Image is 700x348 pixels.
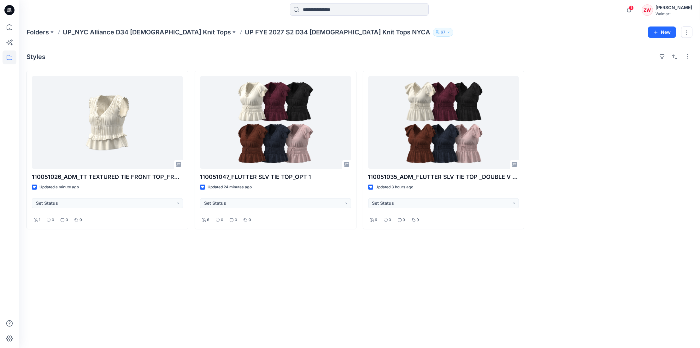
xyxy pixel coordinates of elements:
h4: Styles [26,53,45,61]
a: Folders [26,28,49,37]
div: ZW [642,4,653,16]
div: Walmart [656,11,692,16]
a: 110051026_ADM_TT TEXTURED TIE FRONT TOP_FRENCH BINDIND [32,76,183,169]
p: 0 [235,217,237,223]
p: Updated 24 minutes ago [208,184,252,191]
p: UP FYE 2027 S2 D34 [DEMOGRAPHIC_DATA] Knit Tops NYCA [245,28,430,37]
p: 0 [79,217,82,223]
p: 6 [207,217,209,223]
p: 1 [39,217,40,223]
button: 67 [433,28,453,37]
p: 110051026_ADM_TT TEXTURED TIE FRONT TOP_FRENCH BINDIND [32,173,183,181]
p: Updated 3 hours ago [376,184,414,191]
p: 67 [441,29,445,36]
a: UP_NYC Alliance D34 [DEMOGRAPHIC_DATA] Knit Tops [63,28,231,37]
p: 0 [249,217,251,223]
p: 0 [66,217,68,223]
p: 110051047_FLUTTER SLV TIE TOP_OPT 1 [200,173,351,181]
button: New [648,27,676,38]
p: 110051035_ADM_FLUTTER SLV TIE TOP _DOUBLE V NECK [368,173,519,181]
p: 0 [389,217,391,223]
p: 0 [52,217,54,223]
p: Updated a minute ago [39,184,79,191]
p: 6 [375,217,378,223]
span: 1 [629,5,634,10]
p: 0 [403,217,405,223]
div: [PERSON_NAME] [656,4,692,11]
p: 0 [221,217,223,223]
a: 110051035_ADM_FLUTTER SLV TIE TOP _DOUBLE V NECK [368,76,519,169]
a: 110051047_FLUTTER SLV TIE TOP_OPT 1 [200,76,351,169]
p: 0 [417,217,419,223]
